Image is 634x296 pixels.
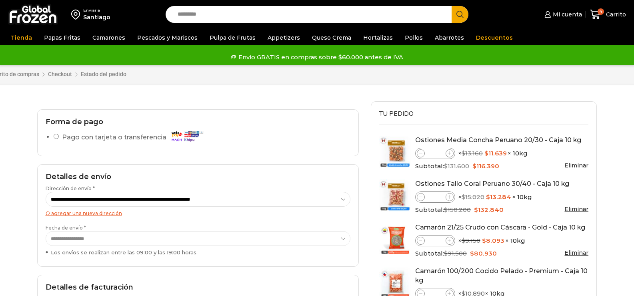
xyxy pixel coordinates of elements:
[462,149,483,157] bdi: 13.160
[564,249,588,256] a: Eliminar
[542,6,582,22] a: Mi cuenta
[482,237,504,244] bdi: 8.093
[564,162,588,169] a: Eliminar
[415,148,589,159] div: × × 10kg
[444,162,469,170] bdi: 131.600
[431,30,468,45] a: Abarrotes
[46,185,350,207] label: Dirección de envío *
[425,236,446,246] input: Product quantity
[474,206,478,213] span: $
[46,224,350,256] label: Fecha de envío *
[308,30,355,45] a: Queso Crema
[415,180,569,187] a: Ostiones Tallo Coral Peruano 30/40 - Caja 10 kg
[482,237,486,244] span: $
[415,235,589,246] div: × × 10kg
[470,250,474,257] span: $
[83,8,110,13] div: Enviar a
[40,30,84,45] a: Papas Fritas
[551,10,582,18] span: Mi cuenta
[484,149,507,157] bdi: 11.639
[415,224,585,231] a: Camarón 21/25 Crudo con Cáscara - Gold - Caja 10 kg
[71,8,83,21] img: address-field-icon.svg
[88,30,129,45] a: Camarones
[415,162,589,171] div: Subtotal:
[444,250,448,257] span: $
[462,237,465,244] span: $
[169,129,205,143] img: Pago con tarjeta o transferencia
[444,162,448,170] span: $
[604,10,626,18] span: Carrito
[452,6,468,23] button: Search button
[486,193,511,201] bdi: 13.284
[46,192,350,207] select: Dirección de envío *
[462,237,480,244] bdi: 9.150
[62,131,207,145] label: Pago con tarjeta o transferencia
[46,118,350,127] h2: Forma de pago
[486,193,490,201] span: $
[484,149,488,157] span: $
[264,30,304,45] a: Appetizers
[598,8,604,15] span: 4
[470,250,497,257] bdi: 80.930
[444,250,467,257] bdi: 91.500
[472,162,476,170] span: $
[474,206,504,213] bdi: 132.840
[359,30,397,45] a: Hortalizas
[444,206,471,213] bdi: 150.200
[415,136,581,144] a: Ostiones Media Concha Peruano 20/30 - Caja 10 kg
[415,249,589,258] div: Subtotal:
[7,30,36,45] a: Tienda
[206,30,260,45] a: Pulpa de Frutas
[46,210,122,216] a: O agregar una nueva dirección
[462,149,465,157] span: $
[379,109,414,118] span: Tu pedido
[462,193,484,201] bdi: 15.020
[472,30,517,45] a: Descuentos
[133,30,202,45] a: Pescados y Mariscos
[46,173,350,181] h2: Detalles de envío
[444,206,448,213] span: $
[46,249,350,256] div: Los envíos se realizan entre las 09:00 y las 19:00 horas.
[46,231,350,246] select: Fecha de envío * Los envíos se realizan entre las 09:00 y las 19:00 horas.
[462,193,465,201] span: $
[590,5,626,24] a: 4 Carrito
[415,205,589,214] div: Subtotal:
[472,162,499,170] bdi: 116.390
[401,30,427,45] a: Pollos
[425,192,446,202] input: Product quantity
[564,205,588,213] a: Eliminar
[46,283,350,292] h2: Detalles de facturación
[415,267,588,284] a: Camarón 100/200 Cocido Pelado - Premium - Caja 10 kg
[83,13,110,21] div: Santiago
[415,191,589,203] div: × × 10kg
[425,149,446,158] input: Product quantity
